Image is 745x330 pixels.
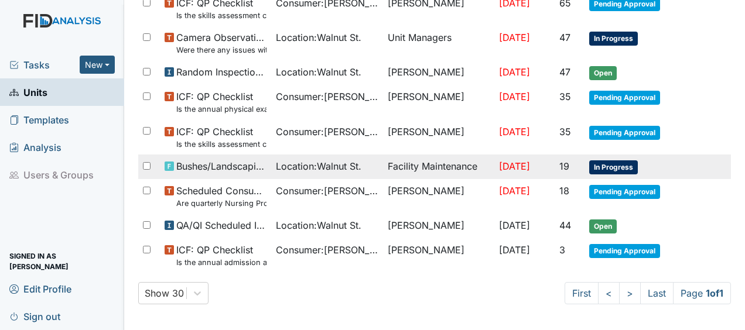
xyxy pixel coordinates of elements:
[589,66,617,80] span: Open
[276,243,378,257] span: Consumer : [PERSON_NAME]
[9,252,115,270] span: Signed in as [PERSON_NAME]
[565,282,731,304] nav: task-pagination
[9,138,61,156] span: Analysis
[176,10,266,21] small: Is the skills assessment current? (document the date in the comment section)
[598,282,620,304] a: <
[276,159,361,173] span: Location : Walnut St.
[565,282,599,304] a: First
[9,280,71,298] span: Edit Profile
[9,111,69,129] span: Templates
[640,282,674,304] a: Last
[176,30,266,56] span: Camera Observation Were there any issues with applying topical medications? ( Starts at the top o...
[176,184,266,209] span: Scheduled Consumer Chart Review Are quarterly Nursing Progress Notes/Visual Assessments completed...
[499,185,530,197] span: [DATE]
[9,58,80,72] a: Tasks
[176,125,266,150] span: ICF: QP Checklist Is the skills assessment current? (document the date in the comment section)
[383,120,494,154] td: [PERSON_NAME]
[276,90,378,104] span: Consumer : [PERSON_NAME]
[145,286,184,300] div: Show 30
[706,287,723,299] strong: 1 of 1
[559,160,569,172] span: 19
[559,126,571,137] span: 35
[589,32,638,46] span: In Progress
[499,126,530,137] span: [DATE]
[176,243,266,268] span: ICF: QP Checklist Is the annual admission agreement current? (document the date in the comment se...
[383,214,494,238] td: [PERSON_NAME]
[80,56,115,74] button: New
[499,91,530,102] span: [DATE]
[276,184,378,198] span: Consumer : [PERSON_NAME], Triquasha
[176,218,266,232] span: QA/QI Scheduled Inspection
[383,238,494,273] td: [PERSON_NAME]
[176,44,266,56] small: Were there any issues with applying topical medications? ( Starts at the top of MAR and works the...
[559,185,569,197] span: 18
[589,185,660,199] span: Pending Approval
[9,307,60,325] span: Sign out
[559,91,571,102] span: 35
[276,218,361,232] span: Location : Walnut St.
[176,257,266,268] small: Is the annual admission agreement current? (document the date in the comment section)
[176,104,266,115] small: Is the annual physical exam current? (document the date in the comment section)
[589,219,617,233] span: Open
[499,219,530,231] span: [DATE]
[589,91,660,105] span: Pending Approval
[383,26,494,60] td: Unit Managers
[499,66,530,78] span: [DATE]
[619,282,641,304] a: >
[559,244,565,256] span: 3
[499,32,530,43] span: [DATE]
[176,65,266,79] span: Random Inspection for Evening
[9,83,47,101] span: Units
[673,282,731,304] span: Page
[383,154,494,179] td: Facility Maintenance
[276,125,378,139] span: Consumer : [PERSON_NAME][GEOGRAPHIC_DATA]
[176,159,266,173] span: Bushes/Landscaping inspection
[499,160,530,172] span: [DATE]
[383,85,494,119] td: [PERSON_NAME]
[589,126,660,140] span: Pending Approval
[499,244,530,256] span: [DATE]
[559,66,570,78] span: 47
[176,139,266,150] small: Is the skills assessment current? (document the date in the comment section)
[276,30,361,44] span: Location : Walnut St.
[559,219,571,231] span: 44
[559,32,570,43] span: 47
[276,65,361,79] span: Location : Walnut St.
[176,198,266,209] small: Are quarterly Nursing Progress Notes/Visual Assessments completed by the end of the month followi...
[589,244,660,258] span: Pending Approval
[383,179,494,214] td: [PERSON_NAME]
[589,160,638,174] span: In Progress
[383,60,494,85] td: [PERSON_NAME]
[176,90,266,115] span: ICF: QP Checklist Is the annual physical exam current? (document the date in the comment section)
